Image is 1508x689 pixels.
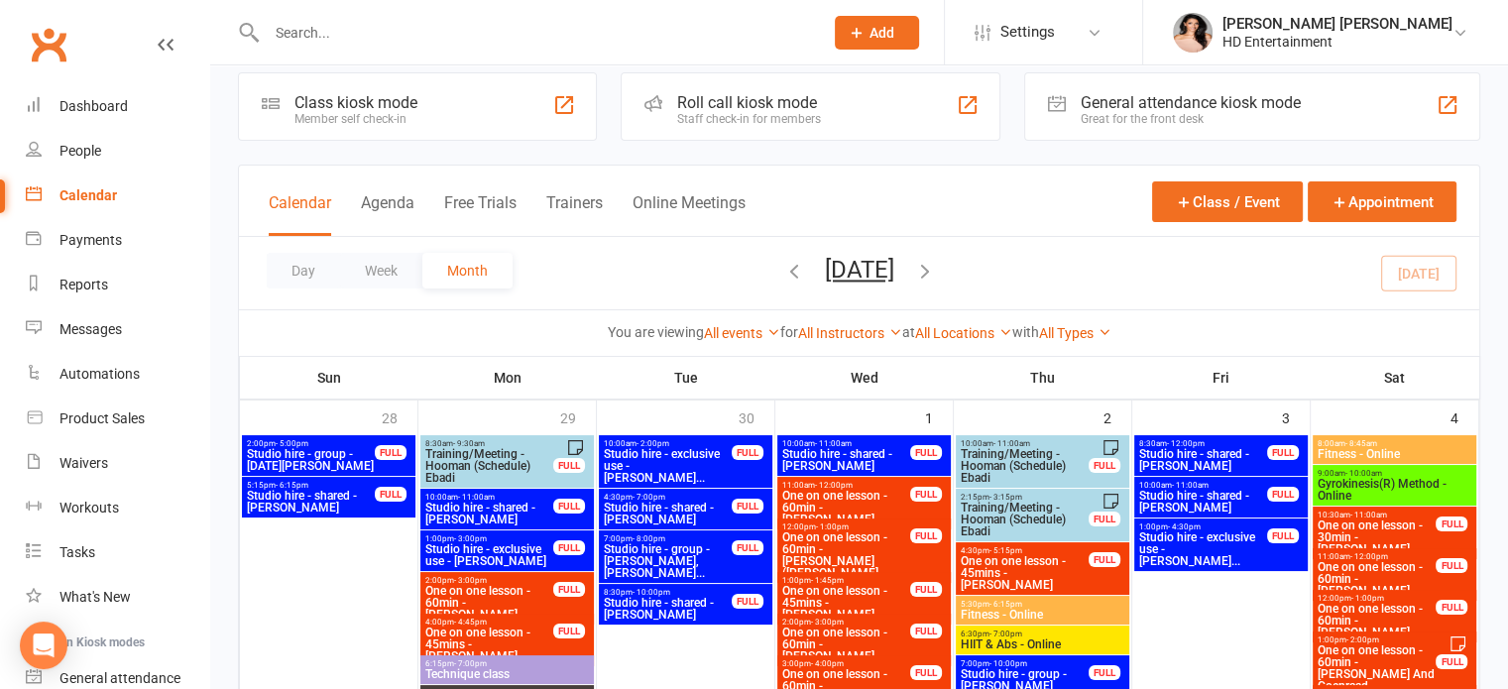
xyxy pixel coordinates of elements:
[424,448,554,484] span: Training/Meeting - Hooman (Schedule) Ebadi
[59,232,122,248] div: Payments
[1350,552,1388,561] span: - 12:00pm
[261,19,809,47] input: Search...
[276,439,308,448] span: - 5:00pm
[1308,181,1456,222] button: Appointment
[246,481,376,490] span: 5:15pm
[910,624,942,638] div: FULL
[1317,439,1473,448] span: 8:00am
[546,193,603,236] button: Trainers
[960,630,1125,638] span: 6:30pm
[1132,357,1311,399] th: Fri
[59,143,101,159] div: People
[1039,325,1111,341] a: All Types
[26,352,209,397] a: Automations
[815,481,853,490] span: - 12:00pm
[603,534,733,543] span: 7:00pm
[424,585,554,621] span: One on one lesson - 60min - [PERSON_NAME]
[902,324,915,340] strong: at
[418,357,597,399] th: Mon
[26,84,209,129] a: Dashboard
[553,499,585,514] div: FULL
[870,25,894,41] span: Add
[603,502,733,525] span: Studio hire - shared - [PERSON_NAME]
[1089,458,1120,473] div: FULL
[781,439,911,448] span: 10:00am
[1317,561,1438,597] span: One on one lesson - 60min - [PERSON_NAME]
[424,534,554,543] span: 1:00pm
[1222,33,1452,51] div: HD Entertainment
[1168,522,1201,531] span: - 4:30pm
[267,253,340,288] button: Day
[246,448,376,472] span: Studio hire - group - [DATE][PERSON_NAME]
[1000,10,1055,55] span: Settings
[732,540,763,555] div: FULL
[910,445,942,460] div: FULL
[424,543,554,567] span: Studio hire - exclusive use - [PERSON_NAME]
[633,588,670,597] span: - 10:00pm
[915,325,1012,341] a: All Locations
[294,112,417,126] div: Member self check-in
[424,627,554,662] span: One on one lesson - 45mins - [PERSON_NAME]
[633,193,746,236] button: Online Meetings
[59,321,122,337] div: Messages
[26,129,209,173] a: People
[1317,478,1473,502] span: Gyrokinesis(R) Method - Online
[603,543,733,579] span: Studio hire - group - [PERSON_NAME], [PERSON_NAME]...
[1450,401,1478,433] div: 4
[960,600,1125,609] span: 5:30pm
[59,500,119,516] div: Workouts
[1350,511,1387,519] span: - 11:00am
[454,618,487,627] span: - 4:45pm
[989,493,1022,502] span: - 3:15pm
[59,589,131,605] div: What's New
[560,401,596,433] div: 29
[1081,112,1301,126] div: Great for the front desk
[781,531,911,579] span: One on one lesson - 60min - [PERSON_NAME] ([PERSON_NAME]...
[424,668,590,680] span: Technique class
[1346,635,1379,644] span: - 2:00pm
[781,585,911,621] span: One on one lesson - 45mins - [PERSON_NAME]
[453,439,485,448] span: - 9:30am
[835,16,919,50] button: Add
[340,253,422,288] button: Week
[1138,531,1268,567] span: Studio hire - exclusive use - [PERSON_NAME]...
[24,20,73,69] a: Clubworx
[608,324,704,340] strong: You are viewing
[1138,439,1268,448] span: 8:30am
[1089,552,1120,567] div: FULL
[1173,13,1213,53] img: thumb_image1646563750.png
[375,487,406,502] div: FULL
[424,439,554,448] span: 8:30am
[1311,357,1479,399] th: Sat
[960,659,1090,668] span: 7:00pm
[989,659,1027,668] span: - 10:00pm
[1317,519,1438,555] span: One on one lesson - 30min - [PERSON_NAME]
[910,487,942,502] div: FULL
[276,481,308,490] span: - 6:15pm
[1267,487,1299,502] div: FULL
[454,576,487,585] span: - 3:00pm
[677,93,821,112] div: Roll call kiosk mode
[811,659,844,668] span: - 4:00pm
[633,493,665,502] span: - 7:00pm
[960,546,1090,555] span: 4:30pm
[553,582,585,597] div: FULL
[989,630,1022,638] span: - 7:00pm
[732,445,763,460] div: FULL
[989,546,1022,555] span: - 5:15pm
[1345,469,1382,478] span: - 10:00am
[739,401,774,433] div: 30
[954,357,1132,399] th: Thu
[781,618,911,627] span: 2:00pm
[59,366,140,382] div: Automations
[1152,181,1303,222] button: Class / Event
[732,499,763,514] div: FULL
[960,555,1090,591] span: One on one lesson - 45mins - [PERSON_NAME]
[246,439,376,448] span: 2:00pm
[1317,594,1438,603] span: 12:00pm
[59,455,108,471] div: Waivers
[444,193,517,236] button: Free Trials
[732,594,763,609] div: FULL
[603,588,733,597] span: 8:30pm
[798,325,902,341] a: All Instructors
